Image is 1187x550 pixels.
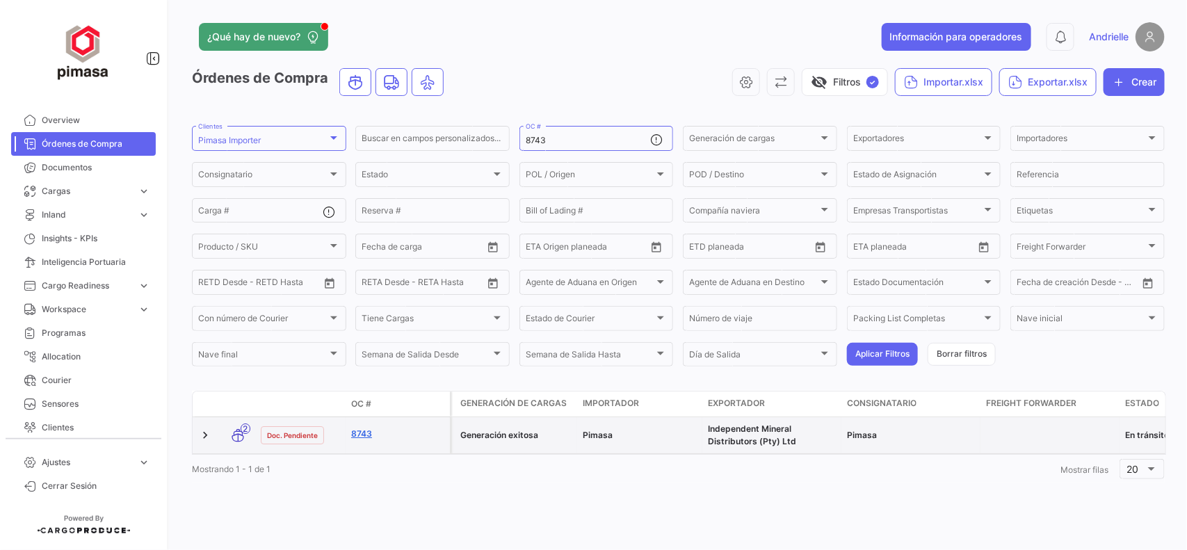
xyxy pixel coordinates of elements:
span: Semana de Salida Hasta [526,352,655,362]
input: Desde [1017,280,1042,289]
input: Hasta [724,243,782,253]
datatable-header-cell: OC # [346,392,450,416]
span: Órdenes de Compra [42,138,150,150]
a: Overview [11,108,156,132]
span: Mostrando 1 - 1 de 1 [192,464,270,474]
span: Importadores [1017,136,1146,145]
span: 2 [241,423,250,434]
span: Agente de Aduana en Destino [689,280,818,289]
span: Mostrar filas [1060,464,1108,475]
span: Generación de cargas [460,397,567,410]
button: Open calendar [810,236,831,257]
button: Borrar filtros [928,343,996,366]
span: OC # [351,398,371,410]
h3: Órdenes de Compra [192,68,448,96]
button: Open calendar [319,273,340,293]
span: expand_more [138,209,150,221]
span: expand_more [138,185,150,197]
span: Compañía naviera [689,208,818,218]
input: Hasta [233,280,291,289]
datatable-header-cell: Exportador [702,391,841,416]
span: ✓ [866,76,879,88]
span: Independent Mineral Distributors (Pty) Ltd [708,423,796,446]
span: Generación de cargas [689,136,818,145]
span: Estado [362,172,491,181]
span: Courier [42,374,150,387]
a: Inteligencia Portuaria [11,250,156,274]
span: Estado de Asignación [853,172,983,181]
span: Exportadores [853,136,983,145]
span: Workspace [42,303,132,316]
span: Día de Salida [689,352,818,362]
datatable-header-cell: Generación de cargas [452,391,577,416]
img: ff117959-d04a-4809-8d46-49844dc85631.png [49,17,118,86]
input: Hasta [396,280,454,289]
button: Open calendar [646,236,667,257]
span: Con número de Courier [198,316,328,325]
span: Packing List Completas [853,316,983,325]
span: Exportador [708,397,765,410]
span: visibility_off [811,74,827,90]
button: Importar.xlsx [895,68,992,96]
div: Generación exitosa [460,429,572,442]
span: Estado de Courier [526,316,655,325]
span: Empresas Transportistas [853,208,983,218]
datatable-header-cell: Estado Doc. [255,398,346,410]
span: Producto / SKU [198,243,328,253]
span: Cerrar Sesión [42,480,150,492]
span: Semana de Salida Desde [362,352,491,362]
span: Nave inicial [1017,316,1146,325]
span: Documentos [42,161,150,174]
mat-select-trigger: Pimasa Importer [198,135,261,145]
input: Desde [362,243,387,253]
span: Cargas [42,185,132,197]
span: Pimasa [583,430,613,440]
input: Desde [362,280,387,289]
a: Documentos [11,156,156,179]
button: Open calendar [483,236,503,257]
a: Órdenes de Compra [11,132,156,156]
button: ¿Qué hay de nuevo? [199,23,328,51]
input: Hasta [396,243,454,253]
a: Insights - KPIs [11,227,156,250]
input: Desde [853,243,878,253]
button: Información para operadores [882,23,1031,51]
a: Sensores [11,392,156,416]
a: 8743 [351,428,444,440]
span: Consignatario [847,397,917,410]
input: Desde [689,243,714,253]
span: Cargo Readiness [42,280,132,292]
button: visibility_offFiltros✓ [802,68,888,96]
input: Hasta [888,243,946,253]
img: placeholder-user.png [1136,22,1165,51]
a: Expand/Collapse Row [198,428,212,442]
button: Open calendar [483,273,503,293]
span: Etiquetas [1017,208,1146,218]
datatable-header-cell: Importador [577,391,702,416]
span: Estado Documentación [853,280,983,289]
span: expand_more [138,303,150,316]
a: Courier [11,369,156,392]
span: expand_more [138,456,150,469]
span: Programas [42,327,150,339]
span: Sensores [42,398,150,410]
span: 20 [1127,463,1139,475]
span: Overview [42,114,150,127]
datatable-header-cell: Consignatario [841,391,980,416]
span: ¿Qué hay de nuevo? [207,30,300,44]
span: Tiene Cargas [362,316,491,325]
button: Exportar.xlsx [999,68,1097,96]
button: Aplicar Filtros [847,343,918,366]
span: Consignatario [198,172,328,181]
span: POD / Destino [689,172,818,181]
span: expand_more [138,280,150,292]
input: Desde [526,243,551,253]
span: Freight Forwarder [986,397,1076,410]
input: Desde [198,280,223,289]
a: Clientes [11,416,156,439]
span: Insights - KPIs [42,232,150,245]
span: Pimasa [847,430,877,440]
span: Agente de Aduana en Origen [526,280,655,289]
datatable-header-cell: Modo de Transporte [220,398,255,410]
a: Allocation [11,345,156,369]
